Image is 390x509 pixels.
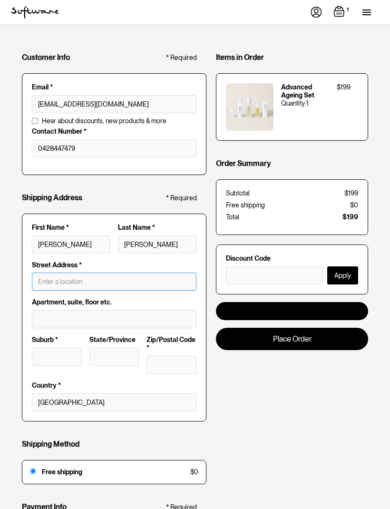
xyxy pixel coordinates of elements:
span: Hear about discounts, new products & more [42,117,166,125]
div: 1 [306,99,309,108]
a: Apple Pay [216,302,368,320]
div: Free shipping [42,468,185,476]
h4: Order Summary [216,159,271,168]
a: home [11,6,59,19]
div: * Required [166,194,197,202]
div: * Required [166,54,197,62]
div: $199 [344,189,358,197]
input: Hear about discounts, new products & more [32,118,38,124]
div: $0 [190,468,198,476]
div: Subtotal [226,189,250,197]
div: Total [226,213,239,221]
img: Software Logo [11,6,59,19]
input: Enter a location [32,273,196,291]
label: Contact Number * [32,127,196,136]
div: Advanced Ageing Set [281,83,329,99]
input: Free shipping$0 [30,468,36,474]
label: Last Name * [118,224,196,232]
div: Free shipping [226,201,265,209]
div: $199 [337,83,351,91]
div: $0 [350,201,358,209]
label: Discount Code [226,254,358,263]
label: First Name * [32,224,110,232]
button: Apply Discount [327,266,358,284]
h4: Customer Info [22,53,70,62]
h4: Items in Order [216,53,264,62]
div: $199 [342,213,358,221]
div: Quantity: [281,99,306,108]
label: Street Address * [32,261,196,269]
div: 1 [345,6,351,14]
label: Apartment, suite, floor etc. [32,298,196,306]
h4: Shipping Address [22,193,82,202]
a: Place Order [216,328,368,350]
a: Open cart containing 1 items [333,6,351,19]
label: State/Province [89,336,139,344]
label: Suburb * [32,336,82,344]
label: Zip/Postal Code * [146,336,196,352]
label: Email * [32,83,196,91]
h4: Shipping Method [22,440,79,449]
label: Country * [32,382,196,390]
